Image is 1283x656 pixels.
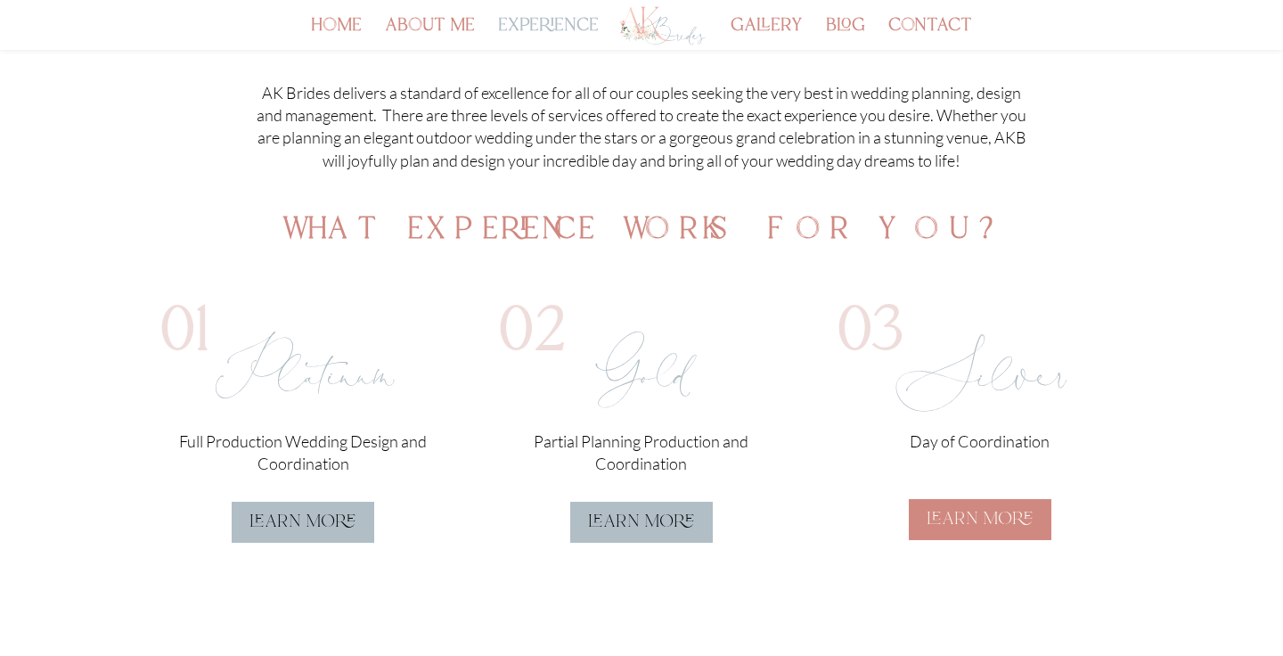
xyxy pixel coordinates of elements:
p: Day of Coordination [838,430,1123,453]
img: Los Angeles Wedding Planner - AK Brides [618,4,707,47]
a: experience [498,20,599,50]
a: contact [888,20,972,50]
h2: what experience works for you? [160,215,1123,254]
p: Silver [838,381,1123,404]
a: gallery [731,20,803,50]
a: learn more [570,502,713,543]
p: Full Production Wedding Design and Coordination [160,430,445,475]
p: Platinum [160,381,445,404]
h1: 03 [838,302,1123,373]
p: AK Brides delivers a standard of excellence for all of our couples seeking the very best in weddi... [249,82,1034,188]
p: Gold [499,381,784,404]
a: learn more [909,499,1051,540]
a: about me [385,20,475,50]
p: Partial Planning Production and Coordination [499,430,784,475]
h1: 02 [499,302,784,373]
a: blog [826,20,865,50]
h1: 01 [160,302,445,373]
a: learn more [232,502,374,543]
a: home [311,20,362,50]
